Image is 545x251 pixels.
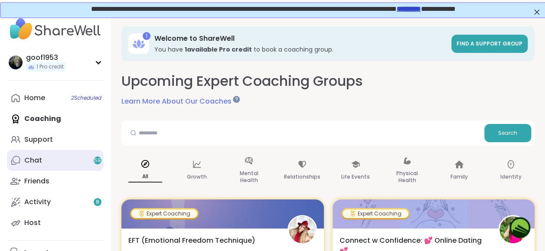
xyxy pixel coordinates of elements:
[24,176,49,186] div: Friends
[128,235,255,246] span: EFT (Emotional Freedom Technique)
[499,216,526,243] img: stephaniemthoma
[233,96,240,103] iframe: Spotlight
[7,192,104,212] a: Activity8
[390,168,424,186] p: Physical Health
[128,171,162,183] p: All
[341,172,370,182] p: Life Events
[154,34,446,43] h3: Welcome to ShareWell
[143,32,150,40] div: 1
[121,72,363,91] h2: Upcoming Expert Coaching Groups
[154,45,446,54] h3: You have to book a coaching group.
[7,212,104,233] a: Host
[7,171,104,192] a: Friends
[24,156,42,165] div: Chat
[451,35,528,53] a: Find a support group
[7,14,104,44] img: ShareWell Nav Logo
[94,157,101,164] span: 59
[284,172,320,182] p: Relationships
[96,199,99,206] span: 8
[71,95,101,101] span: 2 Scheduled
[121,96,238,107] a: Learn More About Our Coaches
[7,150,104,171] a: Chat59
[289,216,316,243] img: CLove
[26,53,65,62] div: goof1953
[484,124,531,142] button: Search
[24,197,51,207] div: Activity
[24,218,41,228] div: Host
[131,209,197,218] div: Expert Coaching
[7,88,104,108] a: Home2Scheduled
[24,135,53,144] div: Support
[187,172,207,182] p: Growth
[9,55,23,69] img: goof1953
[343,209,408,218] div: Expert Coaching
[498,129,517,137] span: Search
[36,63,64,71] span: 1 Pro credit
[500,172,522,182] p: Identity
[457,40,522,47] span: Find a support group
[7,129,104,150] a: Support
[232,168,266,186] p: Mental Health
[24,93,45,103] div: Home
[185,45,252,54] b: 1 available Pro credit
[450,172,468,182] p: Family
